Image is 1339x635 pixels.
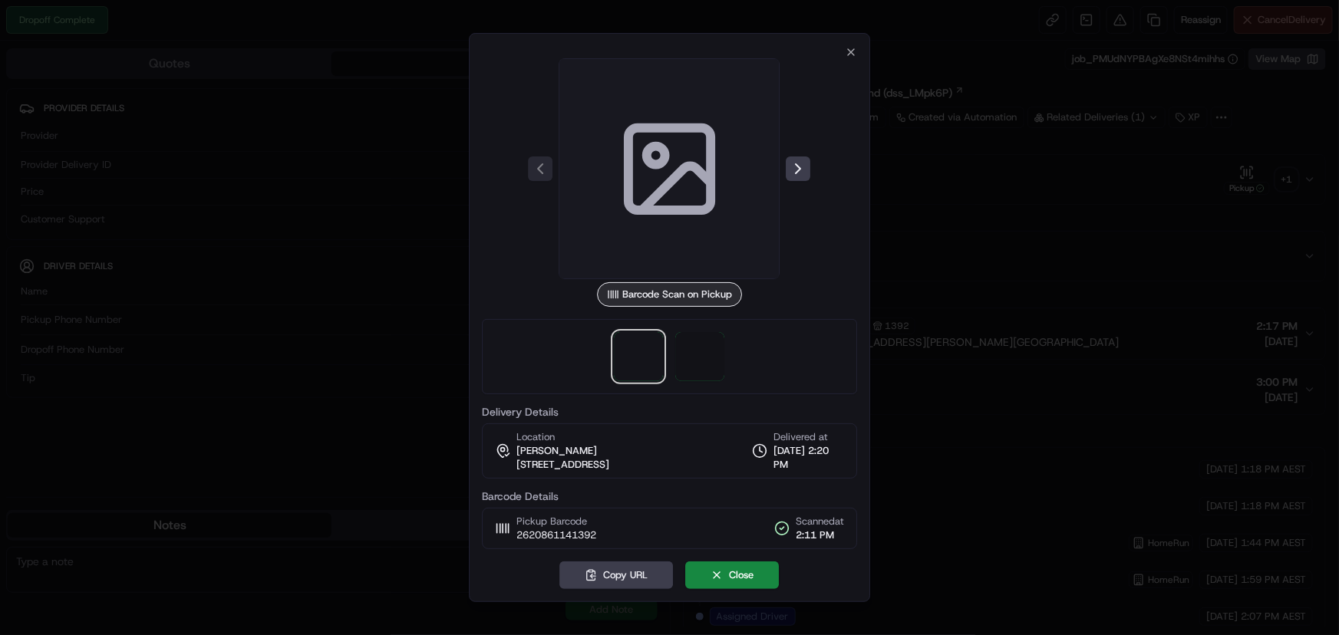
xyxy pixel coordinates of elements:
[52,146,252,162] div: Start new chat
[15,224,28,236] div: 📗
[516,444,597,458] span: [PERSON_NAME]
[516,528,596,542] span: 2620861141392
[130,224,142,236] div: 💻
[686,561,780,589] button: Close
[52,162,194,174] div: We're available if you need us!
[124,216,252,244] a: 💻API Documentation
[482,491,858,502] label: Barcode Details
[773,444,844,472] span: [DATE] 2:20 PM
[145,222,246,238] span: API Documentation
[516,515,596,528] span: Pickup Barcode
[15,15,46,46] img: Nash
[15,146,43,174] img: 1736555255976-a54dd68f-1ca7-489b-9aae-adbdc363a1c4
[31,222,117,238] span: Knowledge Base
[40,99,253,115] input: Clear
[15,61,279,86] p: Welcome 👋
[516,430,555,444] span: Location
[796,528,844,542] span: 2:11 PM
[9,216,124,244] a: 📗Knowledge Base
[560,561,674,589] button: Copy URL
[796,515,844,528] span: Scanned at
[153,260,186,271] span: Pylon
[108,259,186,271] a: Powered byPylon
[773,430,844,444] span: Delivered at
[516,458,609,472] span: [STREET_ADDRESS]
[482,406,858,417] label: Delivery Details
[261,151,279,169] button: Start new chat
[597,282,742,307] div: Barcode Scan on Pickup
